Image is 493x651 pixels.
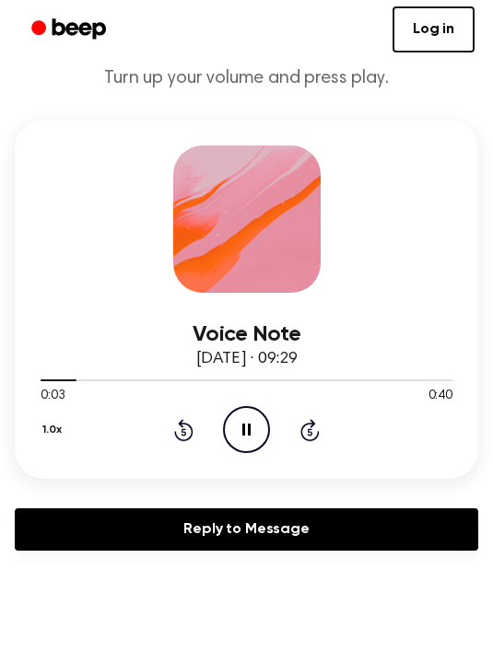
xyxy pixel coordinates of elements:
button: 1.0x [41,414,68,446]
span: 0:03 [41,387,65,406]
h3: Voice Note [41,322,452,347]
p: Turn up your volume and press play. [15,67,478,90]
a: Beep [18,12,123,48]
a: Reply to Message [15,508,478,551]
span: [DATE] · 09:29 [196,351,298,367]
a: Log in [393,6,475,52]
span: 0:40 [428,387,452,406]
